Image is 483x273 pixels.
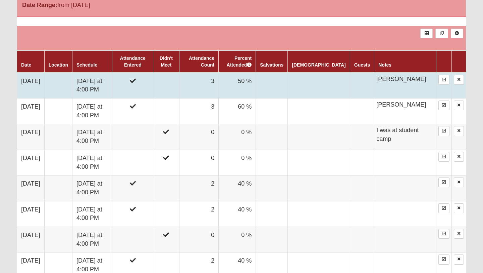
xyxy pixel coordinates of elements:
[219,73,256,99] td: 50 %
[72,99,112,124] td: [DATE] at 4:00 PM
[454,152,464,162] a: Delete
[179,99,219,124] td: 3
[72,227,112,252] td: [DATE] at 4:00 PM
[219,227,256,252] td: 0 %
[374,73,436,99] td: [PERSON_NAME]
[219,175,256,201] td: 40 %
[438,152,449,162] a: Enter Attendance
[72,150,112,175] td: [DATE] at 4:00 PM
[219,99,256,124] td: 60 %
[438,75,449,85] a: Enter Attendance
[350,50,374,73] th: Guests
[420,29,433,38] a: Export to Excel
[17,124,44,150] td: [DATE]
[22,1,57,10] label: Date Range:
[179,201,219,227] td: 2
[17,99,44,124] td: [DATE]
[454,255,464,264] a: Delete
[219,150,256,175] td: 0 %
[179,227,219,252] td: 0
[227,55,252,68] a: Percent Attended
[17,175,44,201] td: [DATE]
[179,175,219,201] td: 2
[179,73,219,99] td: 3
[189,55,214,68] a: Attendance Count
[219,201,256,227] td: 40 %
[76,62,97,68] a: Schedule
[49,62,68,68] a: Location
[17,227,44,252] td: [DATE]
[160,55,173,68] a: Didn't Meet
[17,73,44,99] td: [DATE]
[454,203,464,213] a: Delete
[21,62,31,68] a: Date
[454,101,464,110] a: Delete
[438,101,449,110] a: Enter Attendance
[179,150,219,175] td: 0
[72,124,112,150] td: [DATE] at 4:00 PM
[72,175,112,201] td: [DATE] at 4:00 PM
[17,150,44,175] td: [DATE]
[374,99,436,124] td: [PERSON_NAME]
[451,29,463,38] a: Alt+N
[256,50,288,73] th: Salvations
[454,126,464,136] a: Delete
[454,178,464,187] a: Delete
[72,201,112,227] td: [DATE] at 4:00 PM
[374,124,436,150] td: I was at student camp
[438,255,449,264] a: Enter Attendance
[17,201,44,227] td: [DATE]
[438,178,449,187] a: Enter Attendance
[454,229,464,239] a: Delete
[438,203,449,213] a: Enter Attendance
[17,1,167,11] div: from [DATE]
[72,73,112,99] td: [DATE] at 4:00 PM
[438,126,449,136] a: Enter Attendance
[438,229,449,239] a: Enter Attendance
[454,75,464,85] a: Delete
[179,124,219,150] td: 0
[435,29,448,38] a: Merge Records into Merge Template
[378,62,391,68] a: Notes
[288,50,350,73] th: [DEMOGRAPHIC_DATA]
[120,55,146,68] a: Attendance Entered
[219,124,256,150] td: 0 %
